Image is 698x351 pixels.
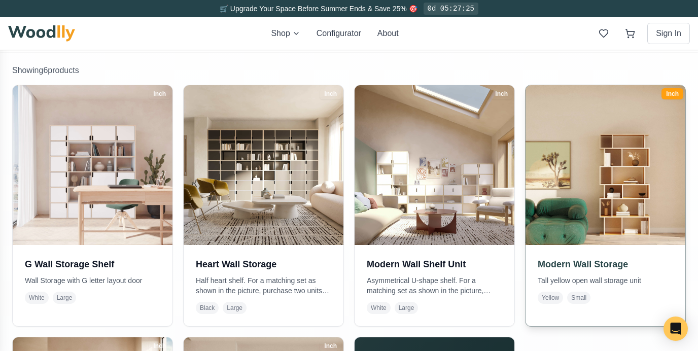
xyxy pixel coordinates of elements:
div: 0d 05:27:25 [424,3,478,15]
img: Modern Wall Shelf Unit [355,85,514,245]
span: Black [196,302,219,314]
img: Heart Wall Storage [184,85,343,245]
h3: Modern Wall Shelf Unit [367,257,502,271]
div: Open Intercom Messenger [664,317,688,341]
img: Woodlly [8,25,75,42]
button: Sign In [647,23,690,44]
div: Inch [491,88,512,99]
p: Tall yellow open wall storage unit [538,275,673,286]
span: Large [53,292,77,304]
h3: Modern Wall Storage [538,257,673,271]
h3: G Wall Storage Shelf [25,257,160,271]
img: G Wall Storage Shelf [13,85,172,245]
span: 🛒 Upgrade Your Space Before Summer Ends & Save 25% 🎯 [220,5,417,13]
div: Inch [320,88,341,99]
p: Asymmetrical U-shape shelf. For a matching set as shown in the picture, purchase all three units. [367,275,502,296]
p: Showing 6 product s [12,64,686,77]
button: Shop [271,27,300,40]
div: Inch [149,88,170,99]
button: Configurator [317,27,361,40]
span: Yellow [538,292,563,304]
span: Large [395,302,418,314]
h3: Heart Wall Storage [196,257,331,271]
span: Large [223,302,247,314]
span: Small [567,292,590,304]
p: Half heart shelf. For a matching set as shown in the picture, purchase two units with the mirrore... [196,275,331,296]
img: Modern Wall Storage [521,81,689,249]
span: White [25,292,49,304]
p: Wall Storage with G letter layout door [25,275,160,286]
div: Inch [661,88,683,99]
span: White [367,302,391,314]
button: About [377,27,399,40]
